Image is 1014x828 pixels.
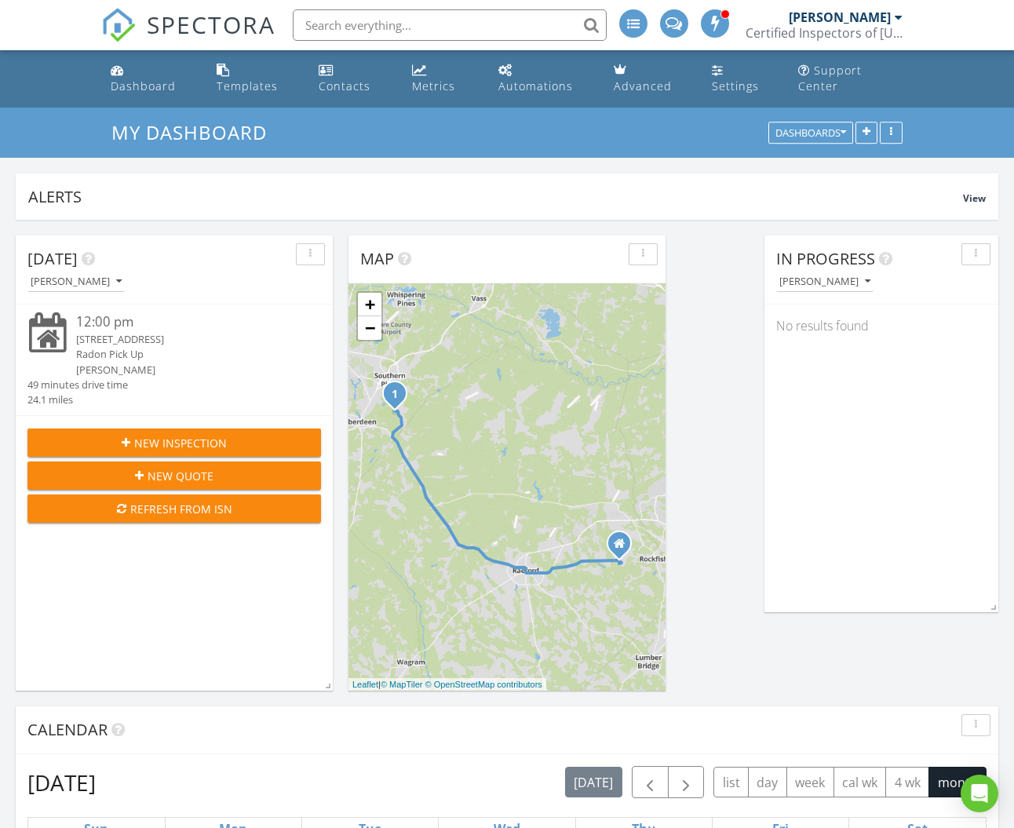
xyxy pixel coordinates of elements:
[360,248,394,269] span: Map
[104,57,198,101] a: Dashboard
[27,719,108,740] span: Calendar
[358,293,381,316] a: Zoom in
[764,305,998,347] div: No results found
[712,78,759,93] div: Settings
[786,767,834,797] button: week
[27,378,128,392] div: 49 minutes drive time
[713,767,749,797] button: list
[668,766,705,798] button: Next month
[348,678,546,691] div: |
[498,78,573,93] div: Automations
[31,276,122,287] div: [PERSON_NAME]
[101,8,136,42] img: The Best Home Inspection Software - Spectora
[492,57,595,101] a: Automations (Advanced)
[27,312,321,407] a: 12:00 pm [STREET_ADDRESS] Radon Pick Up [PERSON_NAME] 49 minutes drive time 24.1 miles
[76,332,297,347] div: [STREET_ADDRESS]
[833,767,887,797] button: cal wk
[706,57,779,101] a: Settings
[789,9,891,25] div: [PERSON_NAME]
[392,389,398,400] i: 1
[312,57,394,101] a: Contacts
[147,8,275,41] span: SPECTORA
[27,248,78,269] span: [DATE]
[293,9,607,41] input: Search everything...
[358,316,381,340] a: Zoom out
[217,78,278,93] div: Templates
[210,57,300,101] a: Templates
[101,21,275,54] a: SPECTORA
[111,78,176,93] div: Dashboard
[798,63,862,93] div: Support Center
[76,347,297,362] div: Radon Pick Up
[885,767,929,797] button: 4 wk
[607,57,693,101] a: Advanced
[614,78,672,93] div: Advanced
[148,468,213,484] span: New Quote
[768,122,853,144] button: Dashboards
[776,248,875,269] span: In Progress
[395,393,404,403] div: 355 Stoneyfield Dr, Southern Pines, NC 28387
[963,191,986,205] span: View
[779,276,870,287] div: [PERSON_NAME]
[632,766,669,798] button: Previous month
[381,680,423,689] a: © MapTiler
[319,78,370,93] div: Contacts
[352,680,378,689] a: Leaflet
[76,363,297,378] div: [PERSON_NAME]
[425,680,542,689] a: © OpenStreetMap contributors
[27,272,125,293] button: [PERSON_NAME]
[565,767,622,797] button: [DATE]
[134,435,227,451] span: New Inspection
[412,78,455,93] div: Metrics
[961,775,998,812] div: Open Intercom Messenger
[76,312,297,332] div: 12:00 pm
[111,119,280,145] a: My Dashboard
[619,543,629,553] div: 166 Fern Ct, Raeford NC 28376
[406,57,479,101] a: Metrics
[27,461,321,490] button: New Quote
[928,767,987,797] button: month
[792,57,910,101] a: Support Center
[27,767,96,798] h2: [DATE]
[746,25,903,41] div: Certified Inspectors of North Carolina LLC
[748,767,787,797] button: day
[27,429,321,457] button: New Inspection
[27,494,321,523] button: Refresh from ISN
[27,392,128,407] div: 24.1 miles
[776,272,874,293] button: [PERSON_NAME]
[775,128,846,139] div: Dashboards
[28,186,963,207] div: Alerts
[40,501,308,517] div: Refresh from ISN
